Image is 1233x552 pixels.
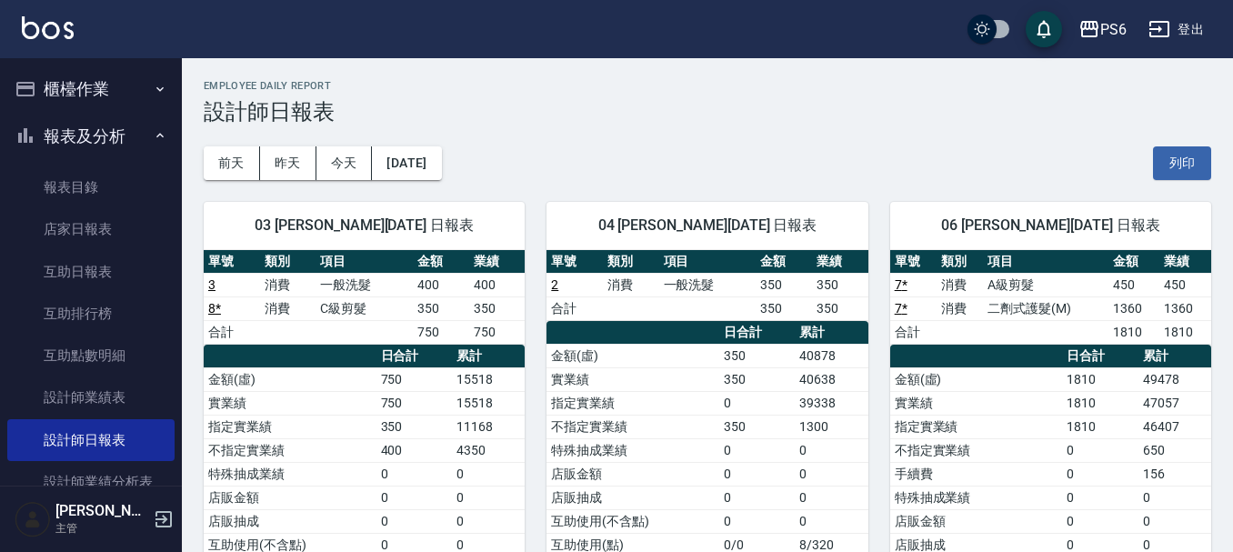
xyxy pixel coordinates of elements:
[15,501,51,537] img: Person
[546,250,867,321] table: a dense table
[983,296,1108,320] td: 二劑式護髮(M)
[546,250,603,274] th: 單號
[546,367,719,391] td: 實業績
[890,250,1211,345] table: a dense table
[719,438,796,462] td: 0
[937,273,983,296] td: 消費
[413,320,469,344] td: 750
[890,250,937,274] th: 單號
[1138,367,1211,391] td: 49478
[546,462,719,486] td: 店販金額
[1062,367,1138,391] td: 1810
[1138,486,1211,509] td: 0
[452,486,525,509] td: 0
[1153,146,1211,180] button: 列印
[1159,320,1211,344] td: 1810
[1062,391,1138,415] td: 1810
[469,273,526,296] td: 400
[795,486,867,509] td: 0
[452,391,525,415] td: 15518
[795,344,867,367] td: 40878
[260,250,316,274] th: 類別
[1062,462,1138,486] td: 0
[7,419,175,461] a: 設計師日報表
[413,296,469,320] td: 350
[204,250,525,345] table: a dense table
[376,462,453,486] td: 0
[983,250,1108,274] th: 項目
[372,146,441,180] button: [DATE]
[719,486,796,509] td: 0
[376,415,453,438] td: 350
[719,321,796,345] th: 日合計
[55,520,148,537] p: 主管
[1159,273,1211,296] td: 450
[452,509,525,533] td: 0
[719,509,796,533] td: 0
[7,208,175,250] a: 店家日報表
[1026,11,1062,47] button: save
[795,438,867,462] td: 0
[890,462,1063,486] td: 手續費
[546,486,719,509] td: 店販抽成
[546,391,719,415] td: 指定實業績
[452,415,525,438] td: 11168
[260,296,316,320] td: 消費
[1108,250,1160,274] th: 金額
[469,320,526,344] td: 750
[1138,438,1211,462] td: 650
[7,113,175,160] button: 報表及分析
[551,277,558,292] a: 2
[316,296,413,320] td: C級剪髮
[795,391,867,415] td: 39338
[7,461,175,503] a: 設計師業績分析表
[204,320,260,344] td: 合計
[376,367,453,391] td: 750
[1071,11,1134,48] button: PS6
[890,486,1063,509] td: 特殊抽成業績
[1159,250,1211,274] th: 業績
[795,367,867,391] td: 40638
[719,344,796,367] td: 350
[452,367,525,391] td: 15518
[1141,13,1211,46] button: 登出
[260,273,316,296] td: 消費
[603,250,659,274] th: 類別
[1100,18,1127,41] div: PS6
[204,415,376,438] td: 指定實業績
[1138,462,1211,486] td: 156
[7,376,175,418] a: 設計師業績表
[659,273,757,296] td: 一般洗髮
[812,273,868,296] td: 350
[1108,273,1160,296] td: 450
[260,146,316,180] button: 昨天
[376,391,453,415] td: 750
[376,438,453,462] td: 400
[546,296,603,320] td: 合計
[795,509,867,533] td: 0
[546,438,719,462] td: 特殊抽成業績
[659,250,757,274] th: 項目
[546,344,719,367] td: 金額(虛)
[204,438,376,462] td: 不指定實業績
[719,462,796,486] td: 0
[7,251,175,293] a: 互助日報表
[812,296,868,320] td: 350
[204,250,260,274] th: 單號
[452,462,525,486] td: 0
[719,367,796,391] td: 350
[204,367,376,391] td: 金額(虛)
[469,250,526,274] th: 業績
[226,216,503,235] span: 03 [PERSON_NAME][DATE] 日報表
[452,438,525,462] td: 4350
[469,296,526,320] td: 350
[1138,415,1211,438] td: 46407
[1159,296,1211,320] td: 1360
[376,345,453,368] th: 日合計
[204,99,1211,125] h3: 設計師日報表
[376,509,453,533] td: 0
[7,335,175,376] a: 互助點數明細
[983,273,1108,296] td: A級剪髮
[55,502,148,520] h5: [PERSON_NAME]
[204,146,260,180] button: 前天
